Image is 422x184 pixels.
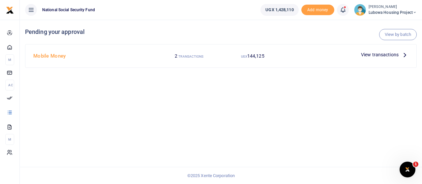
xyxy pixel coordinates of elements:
[400,162,415,177] iframe: Intercom live chat
[265,7,293,13] span: UGX 1,428,110
[260,4,298,16] a: UGX 1,428,110
[413,162,418,167] span: 1
[25,28,417,36] h4: Pending your approval
[33,52,155,60] h4: Mobile Money
[354,4,366,16] img: profile-user
[6,7,14,12] a: logo-small logo-large logo-large
[5,54,14,65] li: M
[369,4,417,10] small: [PERSON_NAME]
[301,7,334,12] a: Add money
[241,55,247,58] small: UGX
[5,80,14,91] li: Ac
[361,51,399,58] span: View transactions
[178,55,203,58] small: TRANSACTIONS
[6,6,14,14] img: logo-small
[40,7,98,13] span: National Social Security Fund
[354,4,417,16] a: profile-user [PERSON_NAME] Lubowa Housing Project
[301,5,334,15] li: Toup your wallet
[5,134,14,145] li: M
[247,53,264,59] span: 144,125
[301,5,334,15] span: Add money
[369,10,417,15] span: Lubowa Housing Project
[379,29,417,40] a: View by batch
[258,4,301,16] li: Wallet ballance
[175,53,177,59] span: 2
